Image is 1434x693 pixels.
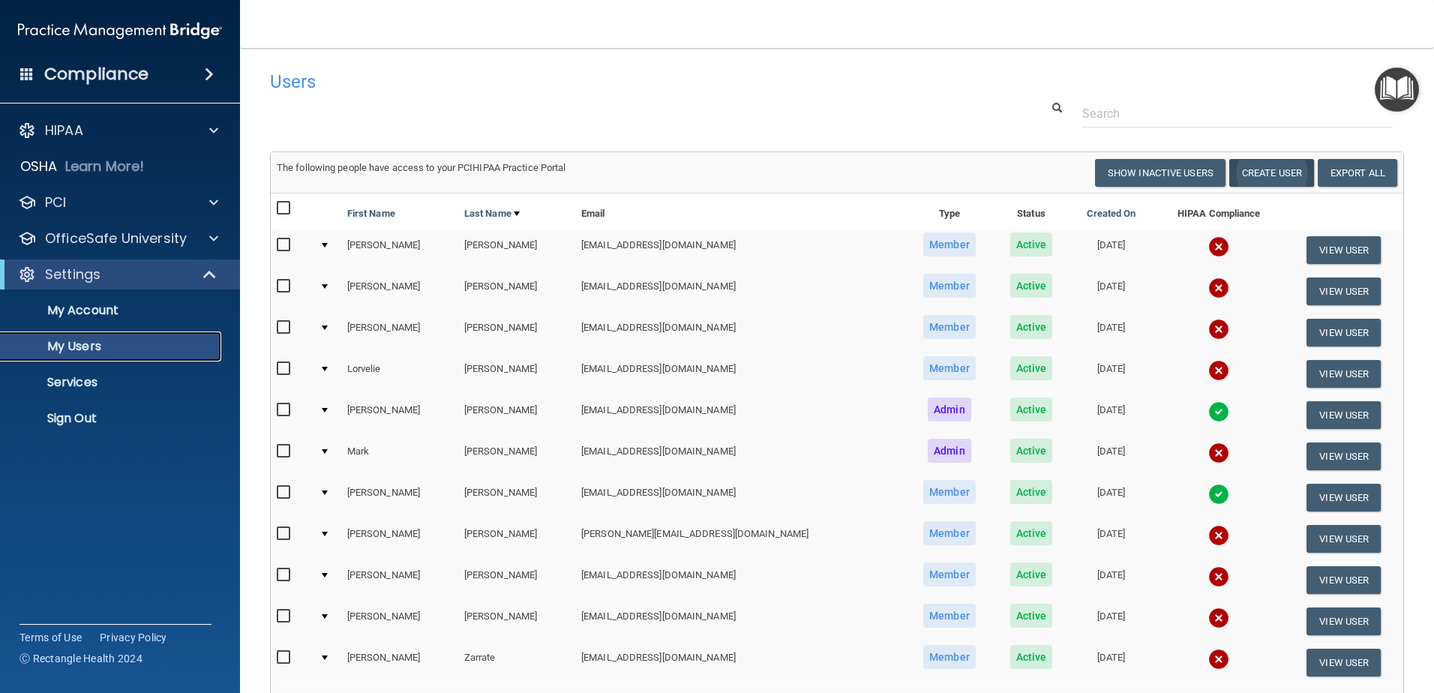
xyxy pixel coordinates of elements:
[905,193,994,229] th: Type
[575,271,905,312] td: [EMAIL_ADDRESS][DOMAIN_NAME]
[575,559,905,601] td: [EMAIL_ADDRESS][DOMAIN_NAME]
[575,601,905,642] td: [EMAIL_ADDRESS][DOMAIN_NAME]
[44,64,148,85] h4: Compliance
[1208,566,1229,587] img: cross.ca9f0e7f.svg
[923,315,976,339] span: Member
[923,562,976,586] span: Member
[575,436,905,477] td: [EMAIL_ADDRESS][DOMAIN_NAME]
[575,193,905,229] th: Email
[928,439,971,463] span: Admin
[1174,586,1416,646] iframe: Drift Widget Chat Controller
[341,642,458,682] td: [PERSON_NAME]
[341,229,458,271] td: [PERSON_NAME]
[10,411,214,426] p: Sign Out
[1375,67,1419,112] button: Open Resource Center
[270,72,922,91] h4: Users
[1010,562,1053,586] span: Active
[45,121,83,139] p: HIPAA
[1306,401,1381,429] button: View User
[10,303,214,318] p: My Account
[18,193,218,211] a: PCI
[1069,271,1153,312] td: [DATE]
[1306,525,1381,553] button: View User
[341,477,458,518] td: [PERSON_NAME]
[575,394,905,436] td: [EMAIL_ADDRESS][DOMAIN_NAME]
[341,271,458,312] td: [PERSON_NAME]
[1208,442,1229,463] img: cross.ca9f0e7f.svg
[1069,353,1153,394] td: [DATE]
[1208,236,1229,257] img: cross.ca9f0e7f.svg
[1010,356,1053,380] span: Active
[464,205,520,223] a: Last Name
[277,162,566,173] span: The following people have access to your PCIHIPAA Practice Portal
[1082,100,1393,127] input: Search
[923,521,976,545] span: Member
[1069,601,1153,642] td: [DATE]
[341,601,458,642] td: [PERSON_NAME]
[1010,274,1053,298] span: Active
[341,559,458,601] td: [PERSON_NAME]
[923,274,976,298] span: Member
[1010,439,1053,463] span: Active
[575,518,905,559] td: [PERSON_NAME][EMAIL_ADDRESS][DOMAIN_NAME]
[347,205,395,223] a: First Name
[341,394,458,436] td: [PERSON_NAME]
[923,232,976,256] span: Member
[1069,312,1153,353] td: [DATE]
[341,436,458,477] td: Mark
[1010,315,1053,339] span: Active
[923,645,976,669] span: Member
[1229,159,1314,187] button: Create User
[1087,205,1136,223] a: Created On
[1010,232,1053,256] span: Active
[458,436,575,477] td: [PERSON_NAME]
[1306,319,1381,346] button: View User
[19,630,82,645] a: Terms of Use
[1318,159,1397,187] a: Export All
[923,604,976,628] span: Member
[1010,521,1053,545] span: Active
[575,312,905,353] td: [EMAIL_ADDRESS][DOMAIN_NAME]
[458,394,575,436] td: [PERSON_NAME]
[1306,484,1381,511] button: View User
[45,265,100,283] p: Settings
[1153,193,1285,229] th: HIPAA Compliance
[1095,159,1225,187] button: Show Inactive Users
[458,477,575,518] td: [PERSON_NAME]
[458,559,575,601] td: [PERSON_NAME]
[1306,649,1381,676] button: View User
[458,312,575,353] td: [PERSON_NAME]
[45,193,66,211] p: PCI
[1069,394,1153,436] td: [DATE]
[1069,229,1153,271] td: [DATE]
[458,271,575,312] td: [PERSON_NAME]
[100,630,167,645] a: Privacy Policy
[575,642,905,682] td: [EMAIL_ADDRESS][DOMAIN_NAME]
[1306,236,1381,264] button: View User
[458,353,575,394] td: [PERSON_NAME]
[1306,566,1381,594] button: View User
[10,339,214,354] p: My Users
[1010,480,1053,504] span: Active
[341,518,458,559] td: [PERSON_NAME]
[928,397,971,421] span: Admin
[1208,401,1229,422] img: tick.e7d51cea.svg
[18,229,218,247] a: OfficeSafe University
[45,229,187,247] p: OfficeSafe University
[1306,360,1381,388] button: View User
[1069,436,1153,477] td: [DATE]
[1208,484,1229,505] img: tick.e7d51cea.svg
[1069,642,1153,682] td: [DATE]
[341,353,458,394] td: Lorvelie
[994,193,1069,229] th: Status
[1208,649,1229,670] img: cross.ca9f0e7f.svg
[458,518,575,559] td: [PERSON_NAME]
[458,229,575,271] td: [PERSON_NAME]
[1208,319,1229,340] img: cross.ca9f0e7f.svg
[1010,645,1053,669] span: Active
[20,157,58,175] p: OSHA
[1306,277,1381,305] button: View User
[1010,604,1053,628] span: Active
[575,353,905,394] td: [EMAIL_ADDRESS][DOMAIN_NAME]
[18,265,217,283] a: Settings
